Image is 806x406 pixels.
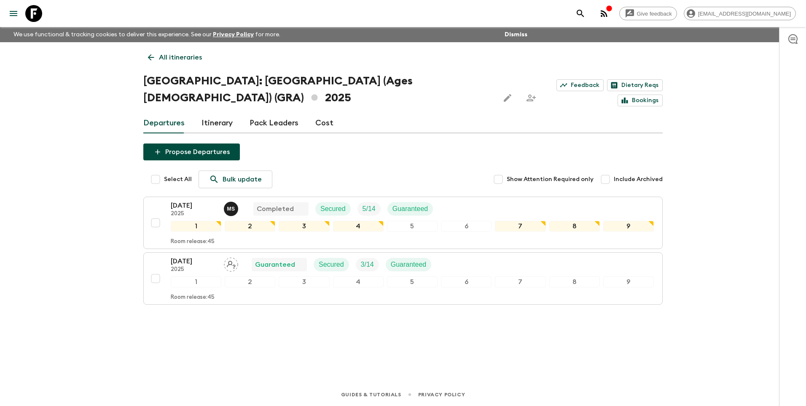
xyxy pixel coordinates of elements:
[225,276,275,287] div: 2
[201,113,233,133] a: Itinerary
[255,260,295,270] p: Guaranteed
[693,11,795,17] span: [EMAIL_ADDRESS][DOMAIN_NAME]
[171,211,217,217] p: 2025
[319,260,344,270] p: Secured
[357,202,381,216] div: Trip Fill
[143,197,663,249] button: [DATE]2025Magda SotiriadisCompletedSecuredTrip FillGuaranteed123456789Room release:45
[507,175,594,184] span: Show Attention Required only
[171,221,221,232] div: 1
[495,276,545,287] div: 7
[164,175,192,184] span: Select All
[171,294,215,301] p: Room release: 45
[199,171,272,188] a: Bulk update
[143,252,663,305] button: [DATE]2025Assign pack leaderGuaranteedSecuredTrip FillGuaranteed123456789Room release:45
[632,11,677,17] span: Give feedback
[314,258,349,271] div: Secured
[361,260,374,270] p: 3 / 14
[315,202,351,216] div: Secured
[333,221,384,232] div: 4
[279,221,329,232] div: 3
[171,256,217,266] p: [DATE]
[391,260,427,270] p: Guaranteed
[143,143,240,160] button: Propose Departures
[171,266,217,273] p: 2025
[495,221,545,232] div: 7
[10,27,284,42] p: We use functional & tracking cookies to deliver this experience. See our for more.
[499,89,516,106] button: Edit this itinerary
[143,49,207,66] a: All itineraries
[441,276,492,287] div: 6
[387,276,438,287] div: 5
[159,52,202,62] p: All itineraries
[171,200,217,211] p: [DATE]
[549,221,600,232] div: 8
[224,260,238,267] span: Assign pack leader
[320,204,346,214] p: Secured
[356,258,379,271] div: Trip Fill
[549,276,600,287] div: 8
[441,221,492,232] div: 6
[572,5,589,22] button: search adventures
[341,390,401,399] a: Guides & Tutorials
[614,175,663,184] span: Include Archived
[224,204,240,211] span: Magda Sotiriadis
[213,32,254,38] a: Privacy Policy
[171,276,221,287] div: 1
[603,276,654,287] div: 9
[171,238,215,245] p: Room release: 45
[684,7,796,20] div: [EMAIL_ADDRESS][DOMAIN_NAME]
[315,113,333,133] a: Cost
[502,29,529,41] button: Dismiss
[619,7,677,20] a: Give feedback
[223,174,262,184] p: Bulk update
[363,204,376,214] p: 5 / 14
[257,204,294,214] p: Completed
[392,204,428,214] p: Guaranteed
[333,276,384,287] div: 4
[5,5,22,22] button: menu
[523,89,540,106] span: Share this itinerary
[418,390,465,399] a: Privacy Policy
[279,276,329,287] div: 3
[607,79,663,91] a: Dietary Reqs
[618,95,663,106] a: Bookings
[143,113,185,133] a: Departures
[556,79,604,91] a: Feedback
[387,221,438,232] div: 5
[225,221,275,232] div: 2
[250,113,298,133] a: Pack Leaders
[143,73,492,106] h1: [GEOGRAPHIC_DATA]: [GEOGRAPHIC_DATA] (Ages [DEMOGRAPHIC_DATA]) (GRA) 2025
[603,221,654,232] div: 9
